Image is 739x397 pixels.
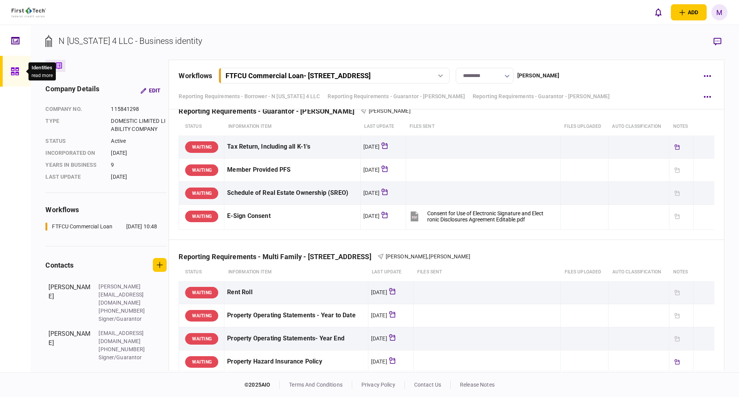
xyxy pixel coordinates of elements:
th: last update [368,263,413,281]
div: [DATE] [363,189,380,197]
div: WAITING [185,287,218,298]
a: contact us [414,382,441,388]
div: [DATE] [363,143,380,151]
div: status [45,137,103,145]
span: [PERSON_NAME] [386,253,428,260]
div: 115841298 [111,105,167,113]
div: Consent for Use of Electronic Signature and Electronic Disclosures Agreement Editable.pdf [427,210,543,223]
div: Property Operating Statements - Year to Date [227,307,365,324]
div: company no. [45,105,103,113]
button: Consent for Use of Electronic Signature and Electronic Disclosures Agreement Editable.pdf [409,208,543,225]
div: WAITING [185,188,218,199]
div: [DATE] [371,312,387,319]
div: Updated document requested [672,165,682,175]
div: Updated document requested [672,311,682,321]
div: WAITING [185,356,218,368]
div: last update [45,173,103,181]
div: FTFCU Commercial Loan [52,223,112,231]
div: Signer/Guarantor [99,315,149,323]
a: Reporting Requirements - Borrower - N [US_STATE] 4 LLC [179,92,320,101]
th: notes [669,263,694,281]
div: [DATE] [111,149,167,157]
div: company details [45,84,99,97]
a: privacy policy [361,382,395,388]
th: last update [360,118,406,136]
div: Updated document requested [672,288,682,298]
th: files sent [413,263,561,281]
div: [PERSON_NAME] [517,72,560,80]
div: [DATE] [111,173,167,181]
div: Property Hazard Insurance Policy [227,353,365,370]
div: [EMAIL_ADDRESS][DOMAIN_NAME] [99,329,149,345]
th: status [179,118,224,136]
div: Active [111,137,167,145]
div: [DATE] [371,358,387,365]
div: WAITING [185,310,218,322]
div: WAITING [185,211,218,222]
th: notes [669,118,694,136]
span: [PERSON_NAME] [369,108,411,114]
div: WAITING [185,164,218,176]
a: Reporting Requirements - Guarantor - [PERSON_NAME] [473,92,610,101]
th: Files uploaded [560,118,608,136]
div: 9 [111,161,167,169]
img: client company logo [12,7,46,17]
div: Type [45,117,103,133]
div: Updated document requested [672,211,682,221]
div: N [US_STATE] 4 LLC - Business identity [59,35,202,47]
th: auto classification [608,118,669,136]
th: auto classification [609,263,669,281]
div: Property Operating Statements- Year End [227,330,365,347]
div: [PHONE_NUMBER] [99,307,149,315]
div: Tax Return, Including all K-1's [227,138,358,156]
th: files sent [406,118,560,136]
div: Updated document requested [672,334,682,344]
div: [DATE] 10:48 [126,223,157,231]
div: [DATE] [363,166,380,174]
div: [DATE] [371,288,387,296]
button: read more [32,73,53,78]
div: FTFCU Commercial Loan - [STREET_ADDRESS] [226,72,371,80]
div: Identities [32,64,53,72]
div: Schedule of Real Estate Ownership (SREO) [227,184,358,202]
button: M [711,4,727,20]
button: open notifications list [650,4,666,20]
div: [PHONE_NUMBER] [99,345,149,353]
span: , [427,253,428,260]
div: workflows [45,204,167,215]
div: Tickler available [672,357,682,367]
div: [PERSON_NAME] [48,329,91,362]
div: WAITING [185,333,218,345]
th: Files uploaded [561,263,609,281]
div: E-Sign Consent [227,208,358,225]
th: status [179,263,224,281]
div: incorporated on [45,149,103,157]
th: Information item [224,118,361,136]
a: terms and conditions [289,382,343,388]
div: [PERSON_NAME] [48,283,91,323]
div: Updated document requested [672,188,682,198]
div: Reporting Requirements - Guarantor - [PERSON_NAME] [179,107,361,115]
div: workflows [179,70,212,81]
div: [DATE] [371,335,387,342]
div: DOMESTIC LIMITED LIABILITY COMPANY [111,117,167,133]
div: Reporting Requirements - Multi Family - [STREET_ADDRESS] [179,253,377,261]
a: Reporting Requirements - Guarantor - [PERSON_NAME] [328,92,465,101]
div: WAITING [185,141,218,153]
div: [DATE] [363,212,380,220]
button: open adding identity options [671,4,707,20]
div: [PERSON_NAME][EMAIL_ADDRESS][DOMAIN_NAME] [99,283,149,307]
div: © 2025 AIO [244,381,280,389]
div: Signer/Guarantor [99,353,149,362]
div: contacts [45,260,74,270]
button: Edit [134,84,167,97]
span: [PERSON_NAME] [429,253,471,260]
div: Tickler available [672,142,682,152]
div: Rent Roll [227,284,365,301]
a: release notes [460,382,495,388]
div: years in business [45,161,103,169]
button: FTFCU Commercial Loan- [STREET_ADDRESS] [219,68,450,84]
th: Information item [224,263,368,281]
div: Member Provided PFS [227,161,358,179]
